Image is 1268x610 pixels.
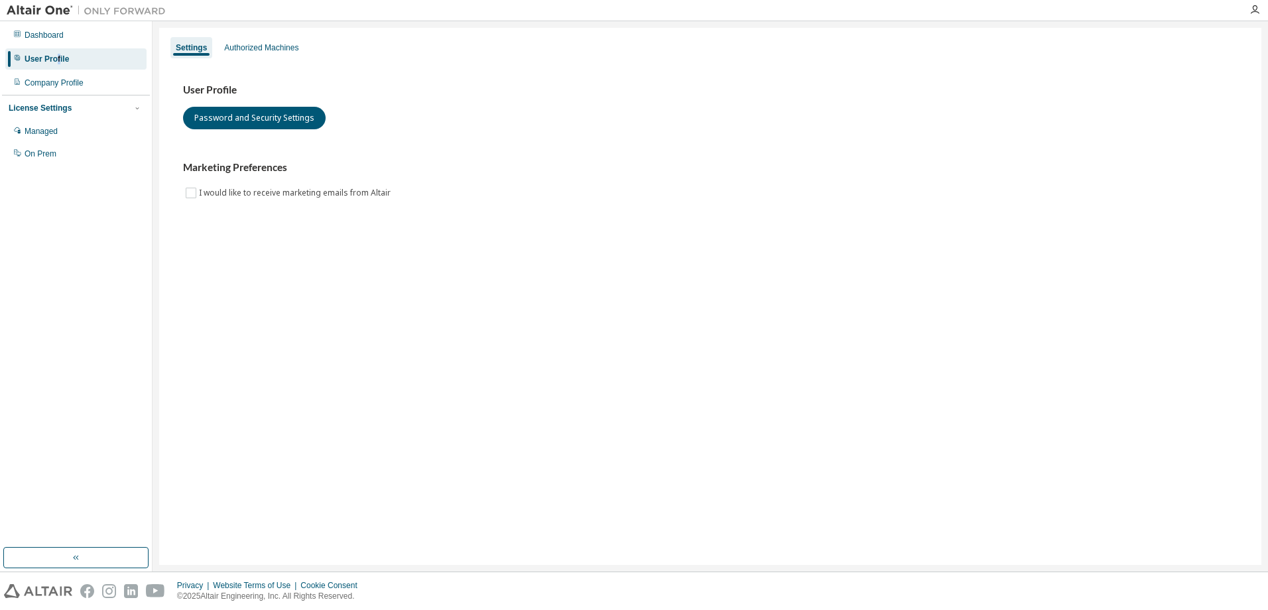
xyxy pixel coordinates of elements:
div: Cookie Consent [300,580,365,591]
h3: Marketing Preferences [183,161,1237,174]
div: Company Profile [25,78,84,88]
div: Settings [176,42,207,53]
label: I would like to receive marketing emails from Altair [199,185,393,201]
img: linkedin.svg [124,584,138,598]
img: altair_logo.svg [4,584,72,598]
p: © 2025 Altair Engineering, Inc. All Rights Reserved. [177,591,365,602]
img: Altair One [7,4,172,17]
div: User Profile [25,54,69,64]
img: youtube.svg [146,584,165,598]
div: Privacy [177,580,213,591]
div: On Prem [25,149,56,159]
div: Dashboard [25,30,64,40]
div: License Settings [9,103,72,113]
img: facebook.svg [80,584,94,598]
div: Website Terms of Use [213,580,300,591]
div: Managed [25,126,58,137]
div: Authorized Machines [224,42,298,53]
button: Password and Security Settings [183,107,326,129]
img: instagram.svg [102,584,116,598]
h3: User Profile [183,84,1237,97]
